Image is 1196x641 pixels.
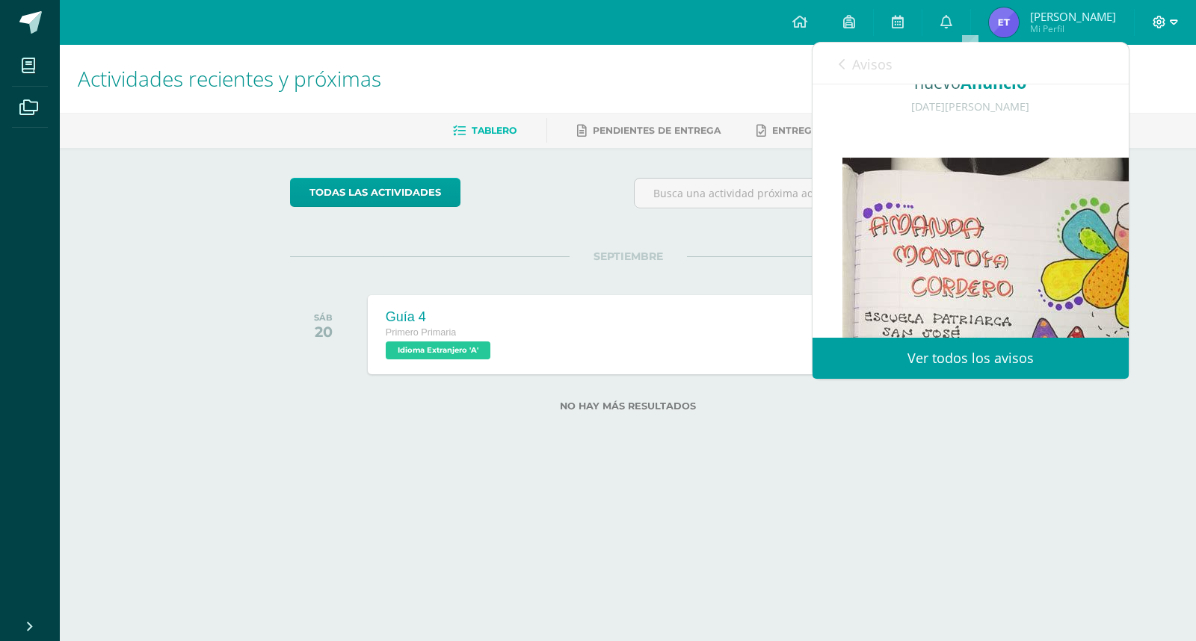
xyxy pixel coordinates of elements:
span: Entregadas [772,125,839,136]
span: Avisos [852,55,893,73]
span: avisos sin leer [1014,55,1103,71]
span: [PERSON_NAME] [1030,9,1116,24]
label: No hay más resultados [290,400,967,412]
div: Guía 4 [386,309,494,325]
span: Tablero [472,125,517,136]
input: Busca una actividad próxima aquí... [635,179,966,208]
a: Entregadas [756,119,839,143]
div: SÁB [314,312,333,323]
a: todas las Actividades [290,178,460,207]
span: Actividades recientes y próximas [78,64,381,93]
span: 26 [1014,55,1027,71]
a: Pendientes de entrega [577,119,721,143]
span: Mi Perfil [1030,22,1116,35]
a: Ver todos los avisos [813,338,1129,379]
div: [DATE][PERSON_NAME] [842,101,1099,114]
span: Pendientes de entrega [593,125,721,136]
span: SEPTIEMBRE [570,250,687,263]
div: 20 [314,323,333,341]
img: 75f8a36880c4112926252b5361bf02b4.png [989,7,1019,37]
span: Primero Primaria [386,327,456,338]
a: Tablero [453,119,517,143]
span: Idioma Extranjero 'A' [386,341,490,359]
